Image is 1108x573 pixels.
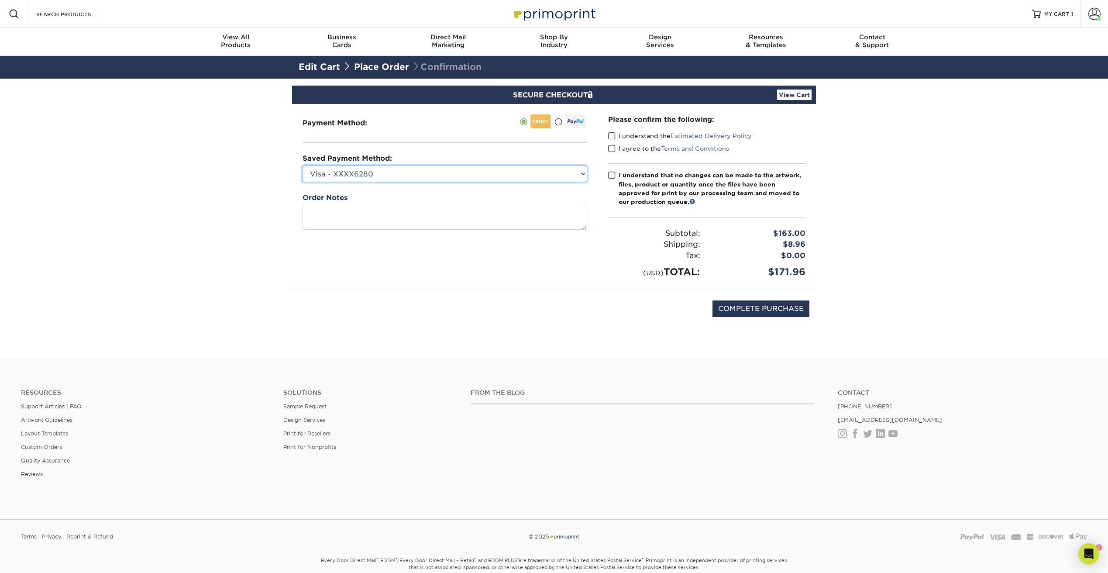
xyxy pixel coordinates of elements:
[21,403,82,410] a: Support Articles | FAQ
[66,530,113,543] a: Reprint & Refund
[376,557,378,561] sup: ®
[713,33,819,49] div: & Templates
[474,557,475,561] sup: ®
[608,144,729,153] label: I agree to the
[21,471,43,477] a: Reviews
[283,417,325,423] a: Design Services
[819,28,925,56] a: Contact& Support
[602,265,707,279] div: TOTAL:
[471,389,814,397] h4: From the Blog
[395,33,501,41] span: Direct Mail
[183,33,289,49] div: Products
[289,33,395,49] div: Cards
[517,557,519,561] sup: ®
[671,132,752,139] a: Estimated Delivery Policy
[549,533,580,540] img: Primoprint
[707,239,812,250] div: $8.96
[619,171,805,207] div: I understand that no changes can be made to the artwork, files, product or quantity once the file...
[838,417,942,423] a: [EMAIL_ADDRESS][DOMAIN_NAME]
[21,417,72,423] a: Artwork Guidelines
[21,530,37,543] a: Terms
[283,389,458,397] h4: Solutions
[1071,11,1073,17] span: 1
[819,33,925,49] div: & Support
[283,403,327,410] a: Sample Request
[838,389,1087,397] a: Contact
[1078,543,1099,564] div: Open Intercom Messenger
[183,28,289,56] a: View AllProducts
[21,389,270,397] h4: Resources
[374,530,734,543] div: © 2025
[501,33,607,41] span: Shop By
[501,28,607,56] a: Shop ByIndustry
[2,546,74,570] iframe: Google Customer Reviews
[303,119,389,127] h3: Payment Method:
[395,33,501,49] div: Marketing
[661,145,729,152] a: Terms and Conditions
[513,91,595,99] span: SECURE CHECKOUT
[607,33,713,49] div: Services
[21,430,68,437] a: Layout Templates
[838,403,892,410] a: [PHONE_NUMBER]
[607,33,713,41] span: Design
[21,444,62,450] a: Custom Orders
[712,300,809,317] input: COMPLETE PURCHASE
[412,62,482,72] span: Confirmation
[396,557,397,561] sup: ®
[283,430,330,437] a: Print for Resellers
[707,228,812,239] div: $163.00
[299,62,340,72] a: Edit Cart
[608,131,752,140] label: I understand the
[303,193,348,203] label: Order Notes
[607,28,713,56] a: DesignServices
[35,9,120,19] input: SEARCH PRODUCTS.....
[283,444,336,450] a: Print for Nonprofits
[21,457,70,464] a: Quality Assurance
[602,250,707,262] div: Tax:
[1096,543,1103,550] span: 1
[713,33,819,41] span: Resources
[501,33,607,49] div: Industry
[608,114,805,124] div: Please confirm the following:
[354,62,409,72] a: Place Order
[289,28,395,56] a: BusinessCards
[1044,10,1069,18] span: MY CART
[642,557,643,561] sup: ®
[299,300,342,326] img: DigiCert Secured Site Seal
[183,33,289,41] span: View All
[819,33,925,41] span: Contact
[510,4,598,23] img: Primoprint
[303,153,392,164] label: Saved Payment Method:
[643,269,664,276] small: (USD)
[707,250,812,262] div: $0.00
[602,239,707,250] div: Shipping:
[707,265,812,279] div: $171.96
[395,28,501,56] a: Direct MailMarketing
[289,33,395,41] span: Business
[42,530,61,543] a: Privacy
[602,228,707,239] div: Subtotal:
[713,28,819,56] a: Resources& Templates
[777,90,812,100] a: View Cart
